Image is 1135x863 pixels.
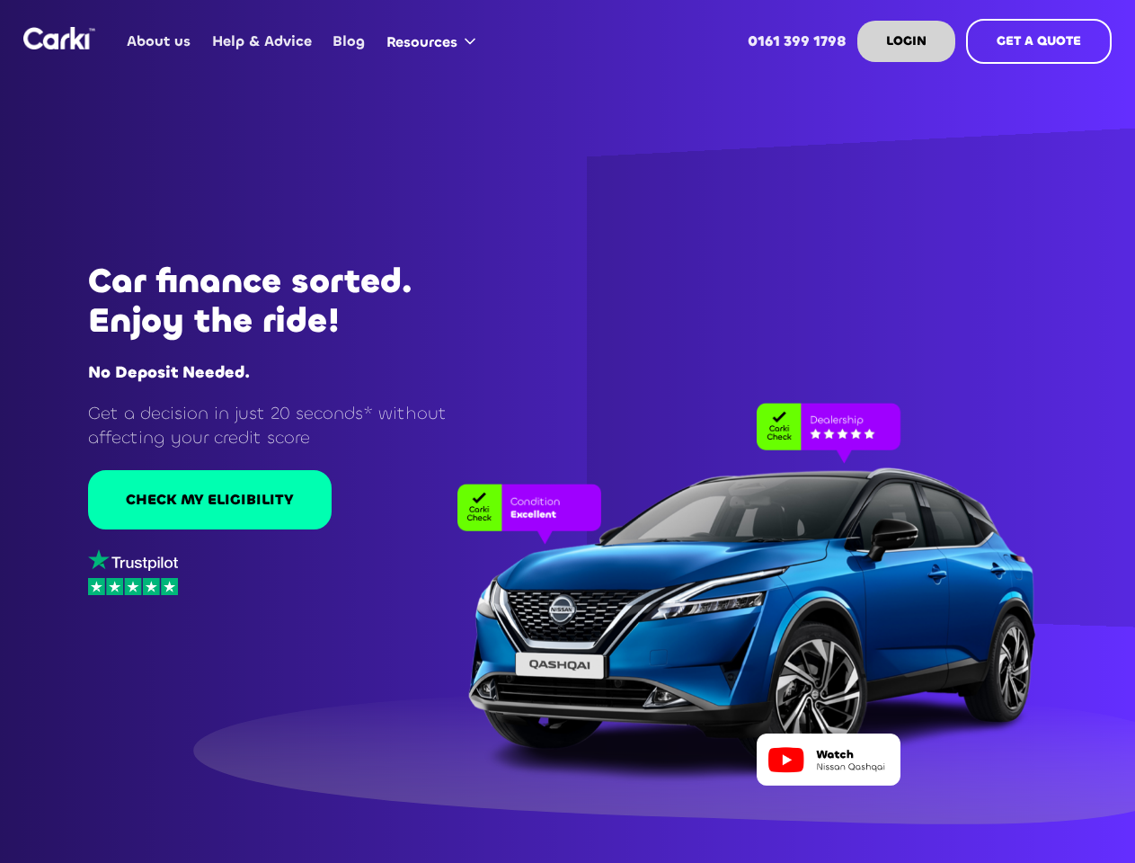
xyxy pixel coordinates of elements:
h1: Car finance sorted. Enjoy the ride! [88,262,491,341]
a: home [23,27,95,49]
a: LOGIN [857,21,955,62]
a: Blog [323,6,376,76]
a: CHECK MY ELIGIBILITY [88,470,332,529]
a: 0161 399 1798 [738,6,857,76]
strong: LOGIN [886,32,927,49]
strong: No Deposit Needed. [88,361,250,383]
a: About us [117,6,201,76]
strong: GET A QUOTE [997,32,1081,49]
a: GET A QUOTE [966,19,1112,64]
div: Resources [376,7,493,76]
img: Logo [23,27,95,49]
div: Resources [386,32,457,52]
a: Help & Advice [201,6,322,76]
img: stars [88,578,178,595]
p: Get a decision in just 20 seconds* without affecting your credit score [88,401,491,450]
strong: 0161 399 1798 [748,31,847,50]
div: CHECK MY ELIGIBILITY [126,490,294,510]
img: trustpilot [88,549,178,572]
